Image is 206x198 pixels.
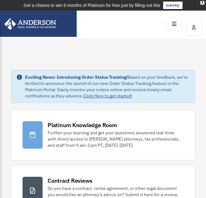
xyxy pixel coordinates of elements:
div: close [200,1,204,5]
div: Based on your feedback, we're thrilled to announce the launch of our new Order Status Tracking fe... [25,74,190,99]
div: Platinum Knowledge Room [48,121,117,129]
a: survey [163,2,183,9]
a: Platinum Knowledge Room Further your learning and get your questions answered real-time with dire... [11,110,195,160]
div: Contract Reviews [48,177,92,185]
div: Get a chance to win 6 months of Platinum for free just by filling out this [23,2,160,9]
strong: Exciting News: Introducing Order Status Tracking! [25,74,128,80]
a: Click Here to get started! [83,93,132,99]
div: Further your learning and get your questions answered real-time with direct access to [PERSON_NAM... [48,130,183,148]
